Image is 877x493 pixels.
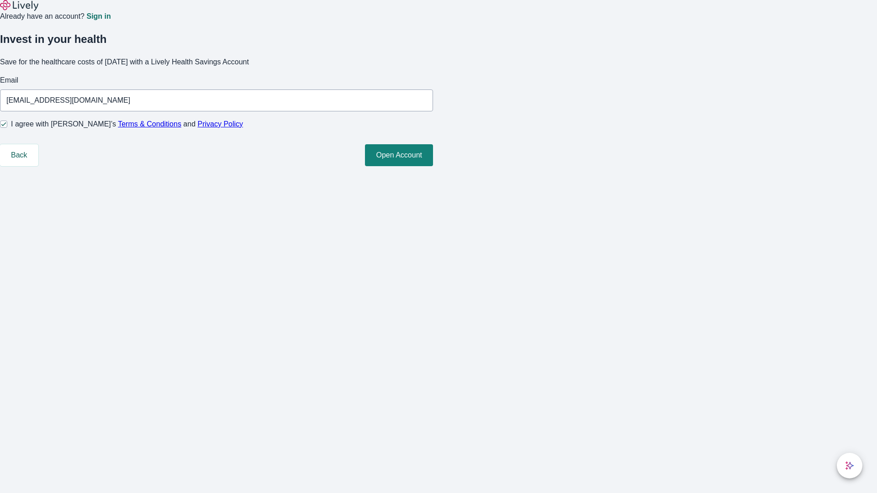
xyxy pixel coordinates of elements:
button: chat [837,453,862,478]
a: Sign in [86,13,111,20]
span: I agree with [PERSON_NAME]’s and [11,119,243,130]
button: Open Account [365,144,433,166]
a: Terms & Conditions [118,120,181,128]
svg: Lively AI Assistant [845,461,854,470]
a: Privacy Policy [198,120,243,128]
